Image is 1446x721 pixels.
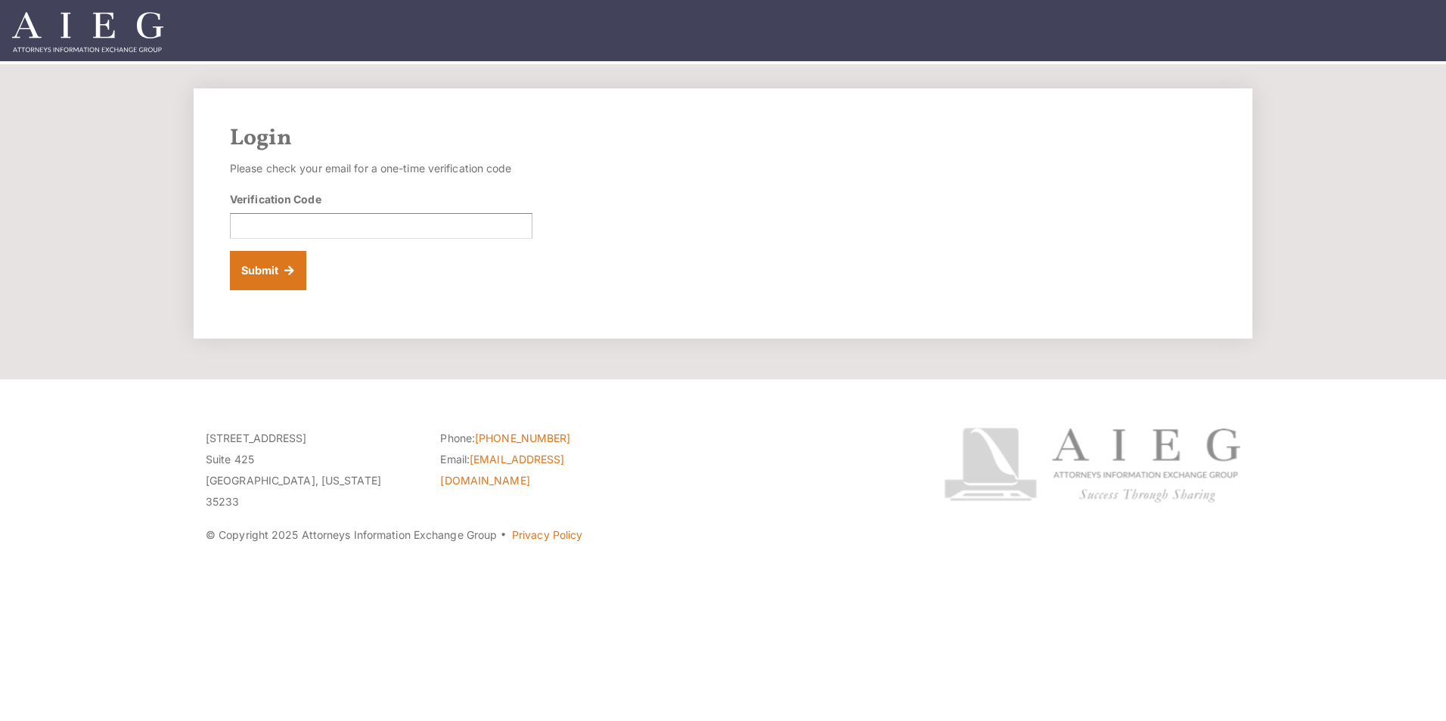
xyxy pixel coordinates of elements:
a: [EMAIL_ADDRESS][DOMAIN_NAME] [440,453,564,487]
p: [STREET_ADDRESS] Suite 425 [GEOGRAPHIC_DATA], [US_STATE] 35233 [206,428,417,512]
span: · [500,534,507,542]
a: [PHONE_NUMBER] [475,432,570,444]
p: © Copyright 2025 Attorneys Information Exchange Group [206,525,887,546]
p: Please check your email for a one-time verification code [230,158,532,179]
a: Privacy Policy [512,528,582,541]
li: Phone: [440,428,652,449]
label: Verification Code [230,191,321,207]
h2: Login [230,125,1216,152]
button: Submit [230,251,306,290]
img: Attorneys Information Exchange Group [12,12,163,52]
img: Attorneys Information Exchange Group logo [944,428,1240,503]
li: Email: [440,449,652,491]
